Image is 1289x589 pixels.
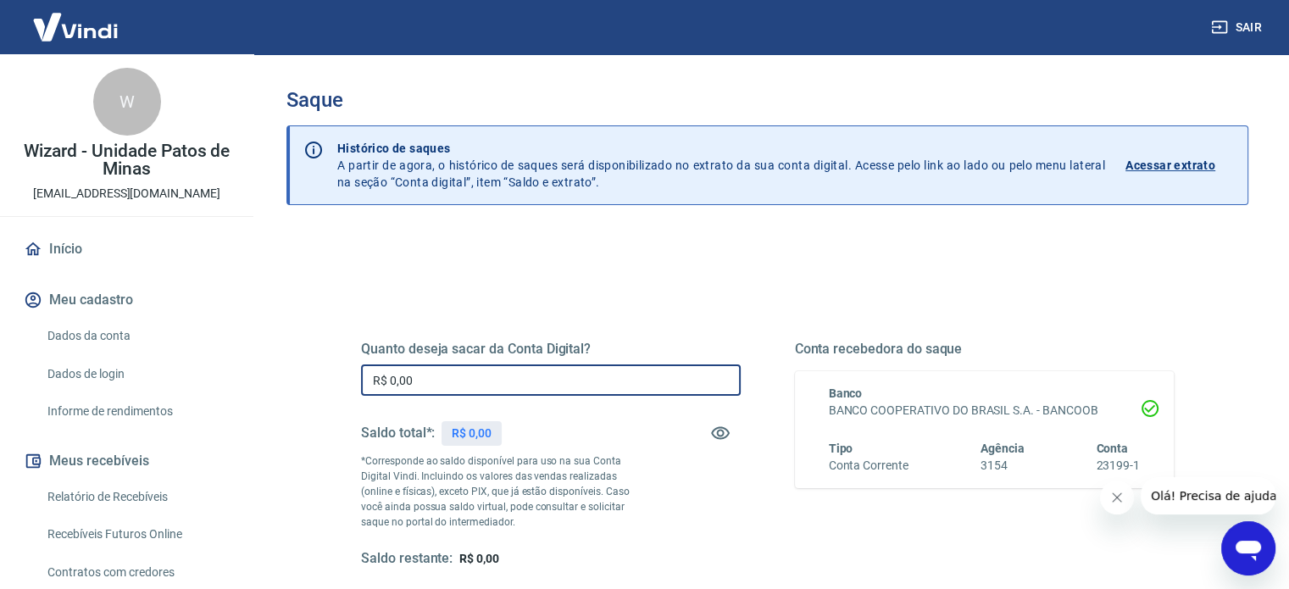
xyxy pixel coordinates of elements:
[1221,521,1275,575] iframe: Botão para abrir a janela de mensagens
[41,394,233,429] a: Informe de rendimentos
[361,425,435,442] h5: Saldo total*:
[795,341,1175,358] h5: Conta recebedora do saque
[41,517,233,552] a: Recebíveis Futuros Online
[20,442,233,480] button: Meus recebíveis
[361,453,646,530] p: *Corresponde ao saldo disponível para uso na sua Conta Digital Vindi. Incluindo os valores das ve...
[829,402,1141,420] h6: BANCO COOPERATIVO DO BRASIL S.A. - BANCOOB
[41,480,233,514] a: Relatório de Recebíveis
[41,357,233,392] a: Dados de login
[1100,481,1134,514] iframe: Fechar mensagem
[1125,140,1234,191] a: Acessar extrato
[1096,442,1128,455] span: Conta
[459,552,499,565] span: R$ 0,00
[981,442,1025,455] span: Agência
[33,185,220,203] p: [EMAIL_ADDRESS][DOMAIN_NAME]
[1096,457,1140,475] h6: 23199-1
[1125,157,1215,174] p: Acessar extrato
[829,442,853,455] span: Tipo
[1208,12,1269,43] button: Sair
[20,1,131,53] img: Vindi
[829,457,908,475] h6: Conta Corrente
[361,550,453,568] h5: Saldo restante:
[14,142,240,178] p: Wizard - Unidade Patos de Minas
[10,12,142,25] span: Olá! Precisa de ajuda?
[452,425,492,442] p: R$ 0,00
[981,457,1025,475] h6: 3154
[1141,477,1275,514] iframe: Mensagem da empresa
[337,140,1105,157] p: Histórico de saques
[286,88,1248,112] h3: Saque
[93,68,161,136] div: W
[829,386,863,400] span: Banco
[20,281,233,319] button: Meu cadastro
[337,140,1105,191] p: A partir de agora, o histórico de saques será disponibilizado no extrato da sua conta digital. Ac...
[361,341,741,358] h5: Quanto deseja sacar da Conta Digital?
[41,319,233,353] a: Dados da conta
[20,231,233,268] a: Início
